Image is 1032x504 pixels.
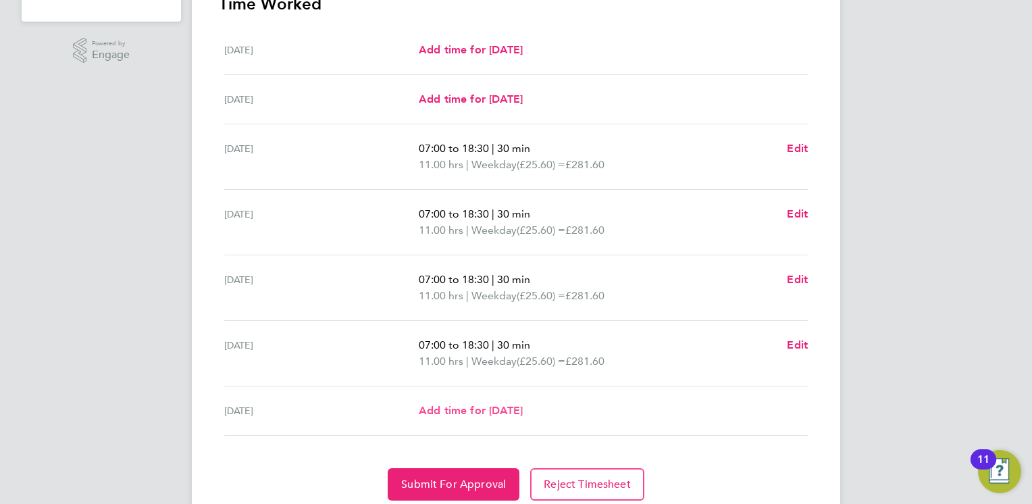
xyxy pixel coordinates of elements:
[492,338,494,351] span: |
[388,468,519,501] button: Submit For Approval
[565,355,604,368] span: £281.60
[92,49,130,61] span: Engage
[787,272,808,288] a: Edit
[497,273,530,286] span: 30 min
[787,142,808,155] span: Edit
[471,288,517,304] span: Weekday
[419,43,523,56] span: Add time for [DATE]
[497,207,530,220] span: 30 min
[419,91,523,107] a: Add time for [DATE]
[787,273,808,286] span: Edit
[517,158,565,171] span: (£25.60) =
[419,403,523,419] a: Add time for [DATE]
[466,355,469,368] span: |
[224,42,419,58] div: [DATE]
[471,222,517,238] span: Weekday
[565,158,604,171] span: £281.60
[492,142,494,155] span: |
[224,272,419,304] div: [DATE]
[419,158,463,171] span: 11.00 hrs
[565,289,604,302] span: £281.60
[544,478,631,491] span: Reject Timesheet
[787,338,808,351] span: Edit
[419,273,489,286] span: 07:00 to 18:30
[471,157,517,173] span: Weekday
[419,338,489,351] span: 07:00 to 18:30
[466,158,469,171] span: |
[492,273,494,286] span: |
[530,468,644,501] button: Reject Timesheet
[497,142,530,155] span: 30 min
[419,207,489,220] span: 07:00 to 18:30
[419,289,463,302] span: 11.00 hrs
[419,224,463,236] span: 11.00 hrs
[73,38,130,64] a: Powered byEngage
[224,91,419,107] div: [DATE]
[787,337,808,353] a: Edit
[92,38,130,49] span: Powered by
[517,224,565,236] span: (£25.60) =
[466,224,469,236] span: |
[419,355,463,368] span: 11.00 hrs
[517,289,565,302] span: (£25.60) =
[471,353,517,370] span: Weekday
[224,206,419,238] div: [DATE]
[497,338,530,351] span: 30 min
[787,207,808,220] span: Edit
[419,142,489,155] span: 07:00 to 18:30
[224,141,419,173] div: [DATE]
[977,459,989,477] div: 11
[978,450,1021,493] button: Open Resource Center, 11 new notifications
[787,206,808,222] a: Edit
[419,93,523,105] span: Add time for [DATE]
[401,478,506,491] span: Submit For Approval
[224,403,419,419] div: [DATE]
[224,337,419,370] div: [DATE]
[517,355,565,368] span: (£25.60) =
[787,141,808,157] a: Edit
[492,207,494,220] span: |
[565,224,604,236] span: £281.60
[419,404,523,417] span: Add time for [DATE]
[419,42,523,58] a: Add time for [DATE]
[466,289,469,302] span: |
